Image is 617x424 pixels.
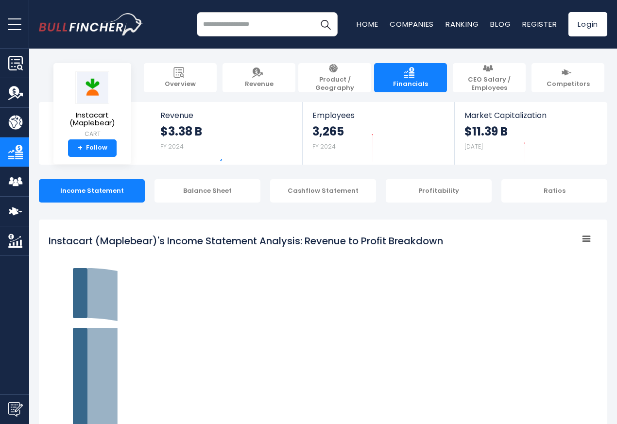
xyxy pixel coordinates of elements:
[303,76,366,92] span: Product / Geography
[531,63,604,92] a: Competitors
[568,12,607,36] a: Login
[160,124,202,139] strong: $3.38 B
[303,102,454,165] a: Employees 3,265 FY 2024
[78,144,83,153] strong: +
[390,19,434,29] a: Companies
[68,139,117,157] a: +Follow
[312,124,344,139] strong: 3,265
[160,142,184,151] small: FY 2024
[386,179,492,203] div: Profitability
[270,179,376,203] div: Cashflow Statement
[61,130,123,138] small: CART
[357,19,378,29] a: Home
[464,111,597,120] span: Market Capitalization
[154,179,260,203] div: Balance Sheet
[298,63,371,92] a: Product / Geography
[245,80,274,88] span: Revenue
[39,13,143,35] img: bullfincher logo
[393,80,428,88] span: Financials
[547,80,590,88] span: Competitors
[165,80,196,88] span: Overview
[464,124,508,139] strong: $11.39 B
[223,63,295,92] a: Revenue
[151,102,303,165] a: Revenue $3.38 B FY 2024
[453,63,526,92] a: CEO Salary / Employees
[490,19,511,29] a: Blog
[144,63,217,92] a: Overview
[61,111,123,127] span: Instacart (Maplebear)
[446,19,479,29] a: Ranking
[39,13,143,35] a: Go to homepage
[464,142,483,151] small: [DATE]
[49,234,443,248] tspan: Instacart (Maplebear)'s Income Statement Analysis: Revenue to Profit Breakdown
[374,63,447,92] a: Financials
[160,111,293,120] span: Revenue
[312,142,336,151] small: FY 2024
[455,102,606,165] a: Market Capitalization $11.39 B [DATE]
[39,179,145,203] div: Income Statement
[501,179,607,203] div: Ratios
[61,71,124,139] a: Instacart (Maplebear) CART
[312,111,444,120] span: Employees
[313,12,338,36] button: Search
[458,76,521,92] span: CEO Salary / Employees
[522,19,557,29] a: Register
